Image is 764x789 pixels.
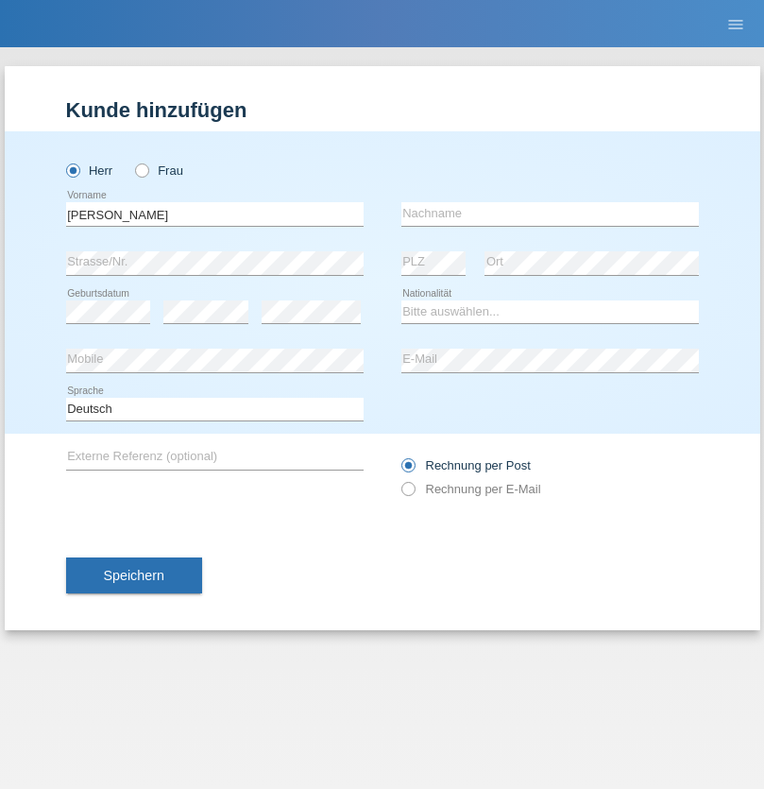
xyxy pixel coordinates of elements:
[726,15,745,34] i: menu
[66,163,78,176] input: Herr
[104,568,164,583] span: Speichern
[717,18,755,29] a: menu
[401,482,541,496] label: Rechnung per E-Mail
[66,98,699,122] h1: Kunde hinzufügen
[66,557,202,593] button: Speichern
[401,458,531,472] label: Rechnung per Post
[401,482,414,506] input: Rechnung per E-Mail
[135,163,183,178] label: Frau
[66,163,113,178] label: Herr
[401,458,414,482] input: Rechnung per Post
[135,163,147,176] input: Frau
